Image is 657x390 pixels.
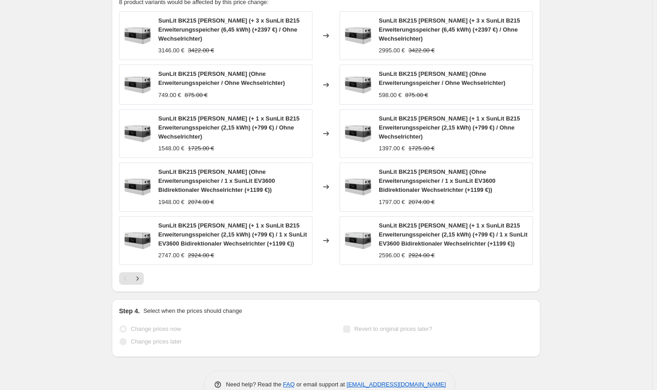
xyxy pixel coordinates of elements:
strike: 1725.00 € [409,144,435,153]
span: SunLit BK215 [PERSON_NAME] (+ 1 x SunLit B215 Erweiterungsspeicher (2,15 kWh) (+799 €) / 1 x SunL... [379,222,528,247]
strike: 1725.00 € [188,144,214,153]
span: SunLit BK215 [PERSON_NAME] (+ 3 x SunLit B215 Erweiterungsspeicher (6,45 kWh) (+2397 €) / Ohne We... [379,17,520,42]
strike: 2074.00 € [188,198,214,207]
span: or email support at [295,381,347,388]
a: [EMAIL_ADDRESS][DOMAIN_NAME] [347,381,446,388]
div: 2747.00 € [158,251,184,260]
strike: 2924.00 € [409,251,435,260]
span: SunLit BK215 [PERSON_NAME] (+ 3 x SunLit B215 Erweiterungsspeicher (6,45 kWh) (+2397 €) / Ohne We... [158,17,299,42]
img: SunLit_BK215_Speicher_Seitenansicht_80x.webp [345,120,372,147]
span: Change prices now [131,325,181,332]
strike: 875.00 € [185,91,208,100]
p: Select when the prices should change [143,306,242,316]
nav: Pagination [119,272,144,285]
div: 1948.00 € [158,198,184,207]
div: 1797.00 € [379,198,405,207]
span: SunLit BK215 [PERSON_NAME] (Ohne Erweiterungsspeicher / 1 x SunLit EV3600 Bidirektionaler Wechsel... [158,168,275,193]
div: 598.00 € [379,91,402,100]
span: Need help? Read the [226,381,283,388]
img: SunLit_BK215_Speicher_Seitenansicht_80x.webp [124,120,151,147]
img: SunLit_BK215_Speicher_Seitenansicht_80x.webp [124,71,151,98]
button: Next [131,272,144,285]
h2: Step 4. [119,306,140,316]
div: 2995.00 € [379,46,405,55]
span: SunLit BK215 [PERSON_NAME] (Ohne Erweiterungsspeicher / 1 x SunLit EV3600 Bidirektionaler Wechsel... [379,168,496,193]
span: SunLit BK215 [PERSON_NAME] (+ 1 x SunLit B215 Erweiterungsspeicher (2,15 kWh) (+799 €) / Ohne Wec... [158,115,299,140]
img: SunLit_BK215_Speicher_Seitenansicht_80x.webp [124,227,151,254]
span: Change prices later [131,338,182,345]
strike: 3422.00 € [188,46,214,55]
span: SunLit BK215 [PERSON_NAME] (Ohne Erweiterungsspeicher / Ohne Wechselrichter) [379,70,505,86]
div: 3146.00 € [158,46,184,55]
img: SunLit_BK215_Speicher_Seitenansicht_80x.webp [345,227,372,254]
div: 749.00 € [158,91,181,100]
strike: 875.00 € [405,91,428,100]
div: 2596.00 € [379,251,405,260]
span: SunLit BK215 [PERSON_NAME] (+ 1 x SunLit B215 Erweiterungsspeicher (2,15 kWh) (+799 €) / 1 x SunL... [158,222,307,247]
div: 1548.00 € [158,144,184,153]
img: SunLit_BK215_Speicher_Seitenansicht_80x.webp [124,173,151,200]
strike: 2924.00 € [188,251,214,260]
img: SunLit_BK215_Speicher_Seitenansicht_80x.webp [124,22,151,49]
div: 1397.00 € [379,144,405,153]
img: SunLit_BK215_Speicher_Seitenansicht_80x.webp [345,71,372,98]
img: SunLit_BK215_Speicher_Seitenansicht_80x.webp [345,173,372,200]
span: SunLit BK215 [PERSON_NAME] (Ohne Erweiterungsspeicher / Ohne Wechselrichter) [158,70,285,86]
strike: 2074.00 € [409,198,435,207]
span: SunLit BK215 [PERSON_NAME] (+ 1 x SunLit B215 Erweiterungsspeicher (2,15 kWh) (+799 €) / Ohne Wec... [379,115,520,140]
span: Revert to original prices later? [354,325,432,332]
strike: 3422.00 € [409,46,435,55]
img: SunLit_BK215_Speicher_Seitenansicht_80x.webp [345,22,372,49]
a: FAQ [283,381,295,388]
